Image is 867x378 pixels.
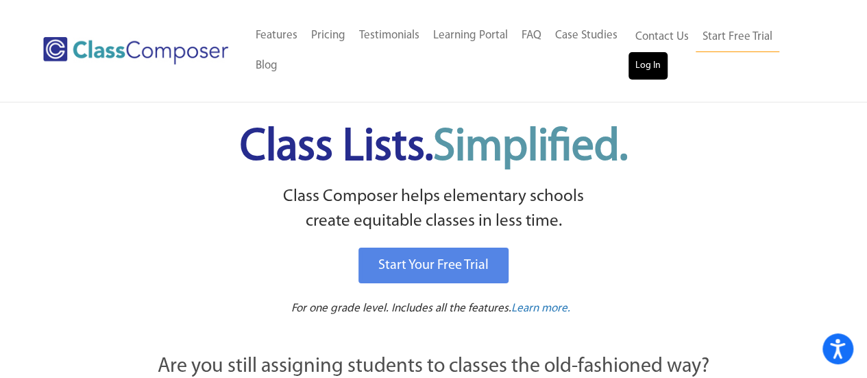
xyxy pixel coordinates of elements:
nav: Header Menu [249,21,628,81]
a: FAQ [515,21,548,51]
a: Log In [628,52,668,80]
nav: Header Menu [628,22,814,80]
a: Learn more. [511,300,570,318]
img: Class Composer [43,37,228,64]
a: Blog [249,51,284,81]
a: Start Free Trial [696,22,779,53]
a: Start Your Free Trial [358,248,509,283]
span: Start Your Free Trial [378,259,489,272]
span: Simplified. [433,126,628,170]
a: Pricing [304,21,352,51]
a: Contact Us [628,22,696,52]
p: Class Composer helps elementary schools create equitable classes in less time. [82,185,785,235]
span: For one grade level. Includes all the features. [291,303,511,314]
a: Features [249,21,304,51]
span: Learn more. [511,303,570,314]
a: Learning Portal [426,21,515,51]
span: Class Lists. [240,126,628,170]
a: Case Studies [548,21,624,51]
a: Testimonials [352,21,426,51]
